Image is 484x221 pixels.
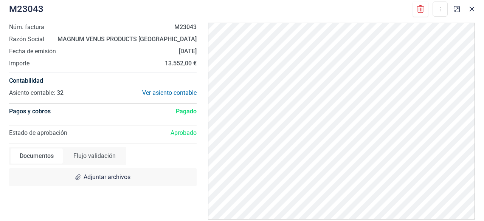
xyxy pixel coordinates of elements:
strong: [DATE] [179,48,197,55]
strong: M23043 [174,23,197,31]
h4: Pagos y cobros [9,104,51,119]
h4: Contabilidad [9,76,197,85]
span: Asiento contable: [9,89,55,96]
span: 32 [57,89,64,96]
div: Adjuntar archivos [9,168,197,186]
span: Adjuntar archivos [84,173,130,182]
div: Flujo validación [64,148,125,164]
div: Documentos [11,148,63,164]
span: Importe [9,59,29,68]
span: Núm. factura [9,23,44,32]
div: Ver asiento contable [103,88,197,97]
span: Fecha de emisión [9,47,56,56]
span: Razón Social [9,35,44,44]
span: Estado de aprobación [9,129,67,136]
strong: MAGNUM VENUS PRODUCTS [GEOGRAPHIC_DATA] [57,36,197,43]
strong: 13.552,00 € [165,60,197,67]
span: Pagado [176,107,197,116]
span: M23043 [9,3,43,15]
div: Aprobado [103,128,202,138]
